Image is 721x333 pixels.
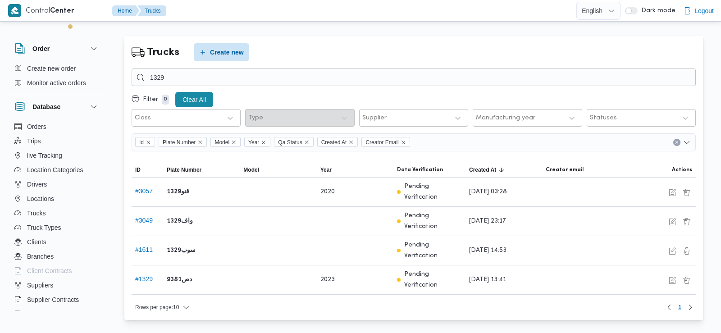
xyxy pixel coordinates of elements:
button: Create new [194,43,249,61]
span: Create new order [27,63,76,74]
h2: Trucks [147,45,179,60]
button: Clients [11,235,103,249]
button: Created AtSorted in descending order [465,163,542,177]
span: 2020 [320,187,335,197]
button: Order [14,43,99,54]
p: 0 [162,95,169,105]
p: Pending Verification [404,240,462,261]
span: Data Verification [397,166,443,173]
button: Trucks [11,206,103,220]
h3: Order [32,43,50,54]
button: Remove Qa Status from selection in this group [304,140,310,145]
button: Home [112,5,139,16]
button: Drivers [11,177,103,192]
span: Trips [27,136,41,146]
span: Drivers [27,179,47,190]
span: [DATE] 13:41 [469,274,506,285]
span: Created At; Sorted in descending order [469,166,496,173]
span: Devices [27,309,50,319]
span: Trucks [27,208,46,219]
button: Next page [685,302,696,313]
b: سوب1329 [167,245,196,256]
b: Center [50,8,74,14]
button: Devices [11,307,103,321]
span: Creator Email [365,137,398,147]
span: Monitor active orders [27,78,86,88]
svg: Sorted in descending order [498,166,505,173]
b: قنو1329 [167,187,189,197]
span: Orders [27,121,46,132]
span: Clients [27,237,46,247]
span: Dark mode [638,7,675,14]
span: Client Contracts [27,265,72,276]
button: #3057 [135,187,153,195]
button: Location Categories [11,163,103,177]
span: Creator email [546,166,584,173]
button: Previous page [664,302,675,313]
span: Suppliers [27,280,53,291]
span: Created At [317,137,358,147]
button: Open list of options [683,139,690,146]
div: Database [7,119,106,315]
span: Creator Email [361,137,410,147]
button: Locations [11,192,103,206]
button: Logout [680,2,717,20]
button: Truck Types [11,220,103,235]
button: Remove Plate Number from selection in this group [197,140,203,145]
span: Year [244,137,270,147]
span: Actions [672,166,692,173]
h3: Database [32,101,60,112]
p: Pending Verification [404,269,462,291]
div: Supplier [362,114,387,122]
button: Clear input [673,139,680,146]
div: Statuses [590,114,617,122]
div: Order [7,61,106,94]
button: live Tracking [11,148,103,163]
button: Clear All [175,92,213,107]
span: [DATE] 14:53 [469,245,507,256]
button: Plate Number [163,163,240,177]
button: Remove Created At from selection in this group [348,140,354,145]
span: Plate Number [167,166,201,173]
span: Year [320,166,332,173]
button: Remove Id from selection in this group [146,140,151,145]
p: Filter [143,96,158,103]
button: Rows per page:10 [132,302,193,313]
button: #1329 [135,275,153,283]
span: Year [248,137,259,147]
span: Locations [27,193,54,204]
span: 1 [678,302,681,313]
button: Database [14,101,99,112]
button: Suppliers [11,278,103,292]
span: Location Categories [27,164,83,175]
button: Trucks [137,5,166,16]
button: Supplier Contracts [11,292,103,307]
button: #3049 [135,217,153,224]
span: Created At [321,137,347,147]
button: Remove Model from selection in this group [231,140,237,145]
span: [DATE] 23:17 [469,216,506,227]
span: ID [135,166,141,173]
span: Plate Number [159,137,207,147]
button: Orders [11,119,103,134]
span: Logout [694,5,714,16]
button: Client Contracts [11,264,103,278]
span: Plate Number [163,137,196,147]
button: Trips [11,134,103,148]
p: Pending Verification [404,210,462,232]
input: Search... [132,68,696,86]
div: Class [135,114,151,122]
span: Rows per page : 10 [135,302,179,313]
p: Pending Verification [404,181,462,203]
div: Manufacturing year [476,114,535,122]
button: Remove Creator Email from selection in this group [401,140,406,145]
span: Qa Status [274,137,313,147]
span: Model [210,137,241,147]
span: Model [214,137,229,147]
span: Id [135,137,155,147]
button: #1611 [135,246,153,253]
span: Supplier Contracts [27,294,79,305]
button: Page 1 of 1 [675,302,685,313]
b: واف1329 [167,216,193,227]
img: X8yXhbKr1z7QwAAAABJRU5ErkJggg== [8,4,21,17]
